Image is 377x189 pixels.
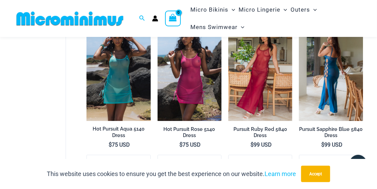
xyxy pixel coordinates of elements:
h2: Pursuit Ruby Red 5840 Dress [228,126,292,139]
h2: Hot Pursuit Aqua 5140 Dress [86,126,150,138]
img: Hot Pursuit Aqua 5140 Dress 01 [86,25,150,121]
a: View Shopping Cart, empty [165,11,181,26]
a: Pursuit Sapphire Blue 5840 Dress 02Pursuit Sapphire Blue 5840 Dress 04Pursuit Sapphire Blue 5840 ... [299,25,363,121]
span: Micro Lingerie [239,1,280,18]
a: Micro LingerieMenu ToggleMenu Toggle [237,1,289,18]
span: Menu Toggle [310,1,317,18]
bdi: 99 USD [251,141,272,148]
a: Mens SwimwearMenu ToggleMenu Toggle [189,18,246,36]
iframe: TrustedSite Certified [17,38,79,175]
span: Outers [291,1,310,18]
a: Learn more [265,170,296,177]
span: Menu Toggle [280,1,287,18]
a: Search icon link [139,14,145,23]
a: Hot Pursuit Rose 5140 Dress [158,126,221,141]
a: Account icon link [152,15,158,22]
img: Pursuit Ruby Red 5840 Dress 02 [228,25,292,121]
h2: Pursuit Sapphire Blue 5840 Dress [299,126,363,139]
a: Pursuit Ruby Red 5840 Dress 02Pursuit Ruby Red 5840 Dress 03Pursuit Ruby Red 5840 Dress 03 [228,25,292,121]
a: OutersMenu ToggleMenu Toggle [289,1,319,18]
a: Hot Pursuit Rose 5140 Dress 01Hot Pursuit Rose 5140 Dress 12Hot Pursuit Rose 5140 Dress 12 [158,25,221,121]
button: Accept [301,166,330,182]
img: MM SHOP LOGO FLAT [14,11,126,26]
span: $ [251,141,254,148]
a: Micro BikinisMenu ToggleMenu Toggle [189,1,237,18]
h2: Hot Pursuit Rose 5140 Dress [158,126,221,139]
a: Pursuit Ruby Red 5840 Dress [228,126,292,141]
bdi: 75 USD [109,141,130,148]
span: $ [321,141,324,148]
p: This website uses cookies to ensure you get the best experience on our website. [47,169,296,179]
span: $ [109,141,112,148]
span: Micro Bikinis [190,1,228,18]
a: Hot Pursuit Aqua 5140 Dress [86,126,150,141]
a: Hot Pursuit Aqua 5140 Dress 01Hot Pursuit Aqua 5140 Dress 06Hot Pursuit Aqua 5140 Dress 06 [86,25,150,121]
img: Hot Pursuit Rose 5140 Dress 01 [158,25,221,121]
span: Menu Toggle [238,18,244,36]
span: Menu Toggle [228,1,235,18]
bdi: 99 USD [321,141,342,148]
img: Pursuit Sapphire Blue 5840 Dress 04 [299,25,363,121]
bdi: 75 USD [180,141,201,148]
span: Mens Swimwear [190,18,238,36]
a: Pursuit Sapphire Blue 5840 Dress [299,126,363,141]
span: $ [180,141,183,148]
